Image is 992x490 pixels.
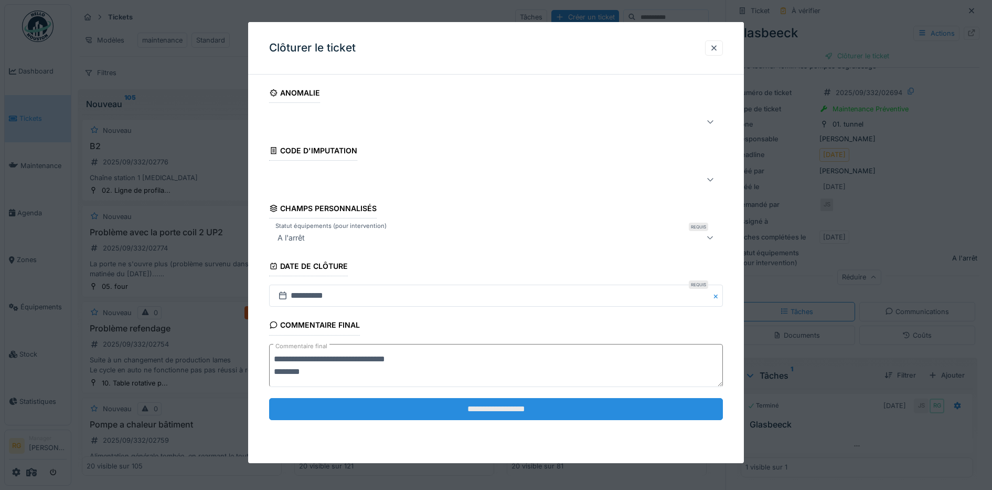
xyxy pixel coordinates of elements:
div: Date de clôture [269,258,348,276]
div: Code d'imputation [269,143,358,161]
label: Statut équipements (pour intervention) [273,222,389,231]
div: Champs personnalisés [269,201,377,218]
button: Close [711,285,723,307]
div: Requis [689,280,708,289]
div: Commentaire final [269,317,360,335]
div: Requis [689,223,708,231]
div: Anomalie [269,85,321,103]
div: A l'arrêt [273,231,309,244]
label: Commentaire final [273,340,329,353]
h3: Clôturer le ticket [269,41,356,55]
